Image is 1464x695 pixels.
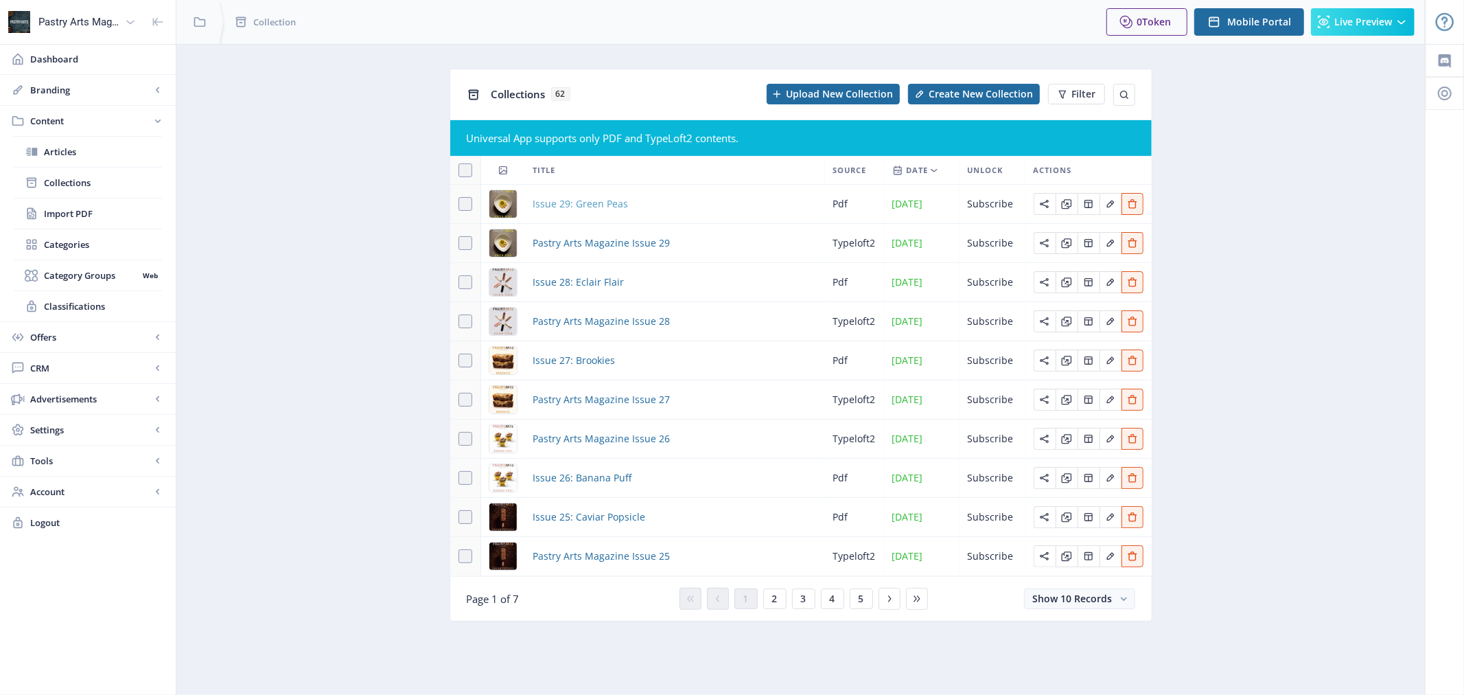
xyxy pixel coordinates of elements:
td: Subscribe [960,341,1025,380]
a: Edit page [1122,196,1143,209]
span: 4 [830,593,835,604]
a: Edit page [1100,353,1122,366]
a: Edit page [1100,470,1122,483]
a: Issue 29: Green Peas [533,196,629,212]
span: Unlock [968,162,1003,179]
span: Pastry Arts Magazine Issue 27 [533,391,671,408]
a: Edit page [1034,275,1056,288]
a: Edit page [1078,196,1100,209]
td: [DATE] [884,498,960,537]
img: cover.jpg [489,503,517,531]
a: Edit page [1100,275,1122,288]
a: Edit page [1034,470,1056,483]
a: Edit page [1056,470,1078,483]
td: Subscribe [960,380,1025,420]
a: Edit page [1034,196,1056,209]
span: Logout [30,516,165,529]
a: Edit page [1034,314,1056,327]
td: Subscribe [960,263,1025,302]
a: Edit page [1078,236,1100,249]
td: [DATE] [884,459,960,498]
span: Create New Collection [929,89,1034,100]
a: Collections [14,168,162,198]
span: Tools [30,454,151,468]
td: typeloft2 [825,224,884,263]
a: Edit page [1122,392,1143,405]
button: Upload New Collection [767,84,900,104]
div: Pastry Arts Magazine [38,7,119,37]
img: cover.jpg [489,464,517,492]
span: Issue 27: Brookies [533,352,616,369]
a: Edit page [1056,510,1078,523]
td: [DATE] [884,224,960,263]
img: 4b6e65b9d6a8f09848ce1fb3e260bb2a-0.jpg [489,308,517,335]
a: Edit page [1078,470,1100,483]
td: Subscribe [960,459,1025,498]
a: Edit page [1100,196,1122,209]
span: 2 [772,593,778,604]
a: Edit page [1078,549,1100,562]
span: Filter [1072,89,1096,100]
img: cover.jpg [489,347,517,374]
td: pdf [825,459,884,498]
td: pdf [825,341,884,380]
a: Edit page [1078,431,1100,444]
span: Branding [30,83,151,97]
td: Subscribe [960,185,1025,224]
span: CRM [30,361,151,375]
a: Edit page [1056,549,1078,562]
td: [DATE] [884,380,960,420]
a: Edit page [1056,431,1078,444]
a: Edit page [1100,314,1122,327]
button: Live Preview [1311,8,1415,36]
button: Show 10 Records [1024,589,1135,609]
button: 1 [734,589,758,609]
a: Edit page [1100,510,1122,523]
a: Edit page [1034,392,1056,405]
a: Edit page [1034,431,1056,444]
a: Import PDF [14,198,162,229]
a: Edit page [1122,549,1143,562]
td: typeloft2 [825,537,884,576]
a: Edit page [1122,236,1143,249]
span: Collections [491,87,546,101]
span: Collections [44,176,162,190]
a: Edit page [1034,353,1056,366]
a: Edit page [1100,431,1122,444]
td: Subscribe [960,498,1025,537]
a: Edit page [1056,353,1078,366]
img: cover.jpg [489,269,517,296]
td: Subscribe [960,224,1025,263]
td: Subscribe [960,302,1025,341]
a: Pastry Arts Magazine Issue 25 [533,548,671,565]
span: Pastry Arts Magazine Issue 28 [533,313,671,330]
span: 1 [743,593,749,604]
a: Edit page [1056,236,1078,249]
span: Date [907,162,929,179]
td: Subscribe [960,420,1025,459]
span: 62 [551,87,570,101]
a: Edit page [1056,314,1078,327]
a: Edit page [1100,549,1122,562]
button: 5 [850,589,873,609]
td: typeloft2 [825,380,884,420]
td: [DATE] [884,302,960,341]
span: Issue 28: Eclair Flair [533,274,625,290]
a: Edit page [1034,236,1056,249]
a: Edit page [1078,510,1100,523]
span: Collection [253,15,296,29]
a: Edit page [1078,275,1100,288]
a: Classifications [14,291,162,321]
a: Issue 26: Banana Puff [533,470,632,486]
span: Live Preview [1334,16,1392,27]
td: [DATE] [884,420,960,459]
button: Create New Collection [908,84,1040,104]
button: 0Token [1106,8,1187,36]
img: 841929b2dff990afe7672807452d153f-0.jpg [489,543,517,570]
button: Filter [1048,84,1105,104]
a: Edit page [1056,275,1078,288]
a: Pastry Arts Magazine Issue 29 [533,235,671,251]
